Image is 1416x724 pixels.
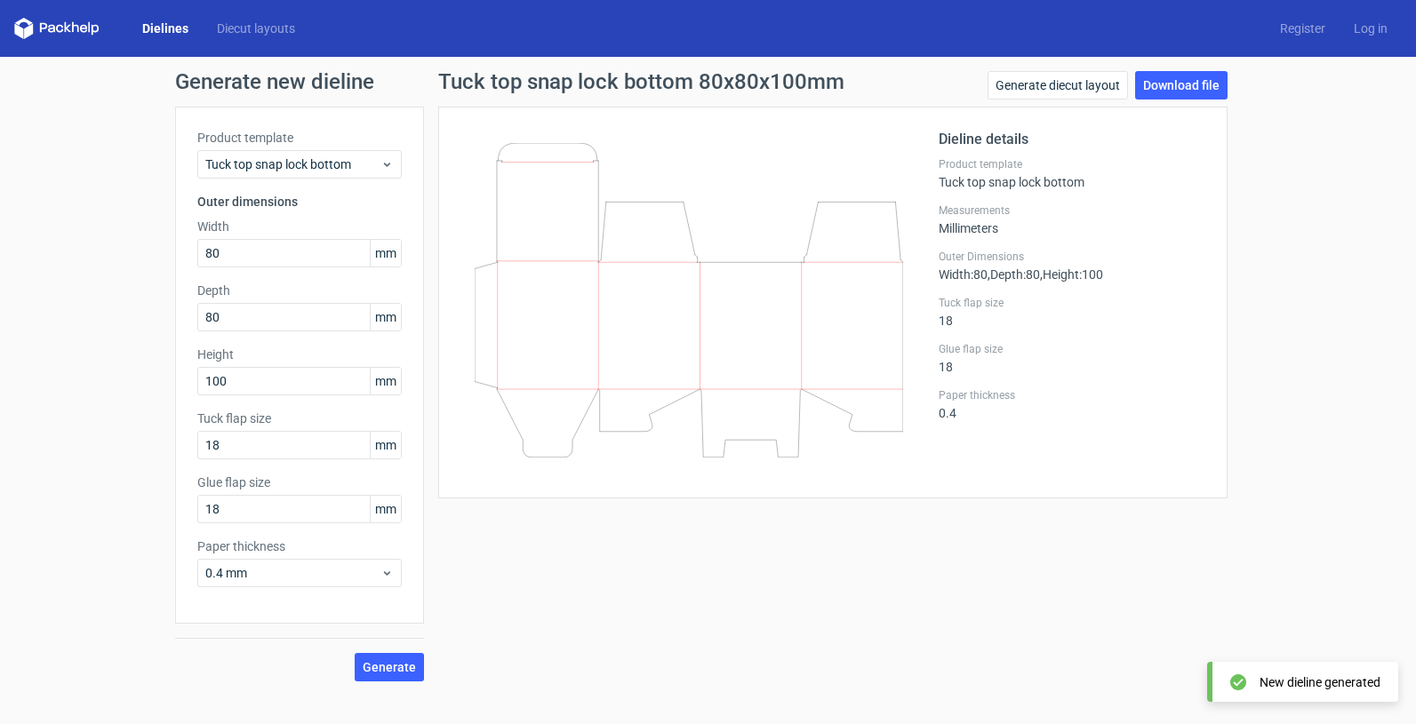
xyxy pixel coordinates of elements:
div: 0.4 [939,388,1205,420]
h1: Tuck top snap lock bottom 80x80x100mm [438,71,844,92]
a: Download file [1135,71,1228,99]
label: Height [197,346,402,363]
span: , Height : 100 [1040,267,1103,282]
span: mm [370,496,401,522]
span: mm [370,304,401,330]
h3: Outer dimensions [197,193,402,211]
label: Tuck flap size [939,296,1205,310]
a: Log in [1340,20,1402,37]
span: mm [370,368,401,394]
label: Glue flap size [197,473,402,491]
span: 0.4 mm [205,564,380,582]
label: Glue flap size [939,342,1205,356]
label: Measurements [939,203,1205,218]
a: Generate diecut layout [988,71,1128,99]
div: Tuck top snap lock bottom [939,157,1205,189]
span: Generate [363,661,416,673]
span: , Depth : 80 [988,267,1040,282]
label: Tuck flap size [197,410,402,427]
label: Outer Dimensions [939,250,1205,264]
label: Depth [197,282,402,299]
div: New dieline generated [1260,673,1380,691]
label: Width [197,218,402,235]
span: mm [370,240,401,267]
span: Width : 80 [939,267,988,282]
div: 18 [939,342,1205,374]
label: Paper thickness [197,537,402,555]
span: Tuck top snap lock bottom [205,155,380,173]
h1: Generate new dieline [175,71,1242,92]
h2: Dieline details [939,129,1205,150]
label: Product template [197,129,402,147]
label: Paper thickness [939,388,1205,402]
label: Product template [939,157,1205,171]
span: mm [370,432,401,458]
a: Diecut layouts [203,20,309,37]
a: Register [1266,20,1340,37]
div: 18 [939,296,1205,328]
button: Generate [355,653,424,681]
a: Dielines [128,20,203,37]
div: Millimeters [939,203,1205,235]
